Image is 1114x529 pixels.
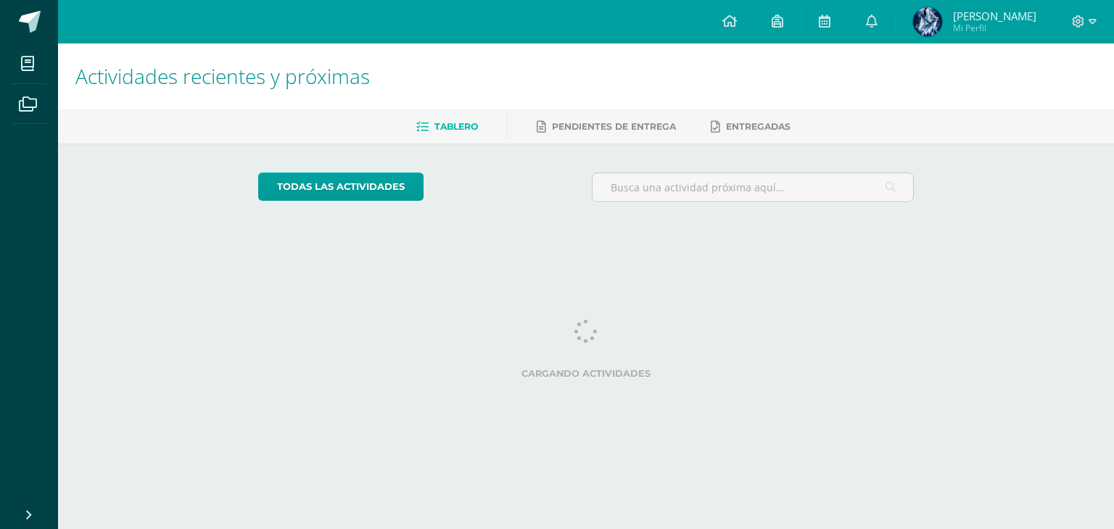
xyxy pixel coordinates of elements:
[593,173,914,201] input: Busca una actividad próxima aquí...
[913,7,942,36] img: 3353f552e183325ba6eb8ef57ec27830.png
[537,115,676,138] a: Pendientes de entrega
[552,121,676,132] span: Pendientes de entrega
[711,115,791,138] a: Entregadas
[258,368,915,379] label: Cargando actividades
[434,121,478,132] span: Tablero
[75,62,370,90] span: Actividades recientes y próximas
[416,115,478,138] a: Tablero
[953,9,1036,23] span: [PERSON_NAME]
[726,121,791,132] span: Entregadas
[953,22,1036,34] span: Mi Perfil
[258,172,424,201] a: todas las Actividades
